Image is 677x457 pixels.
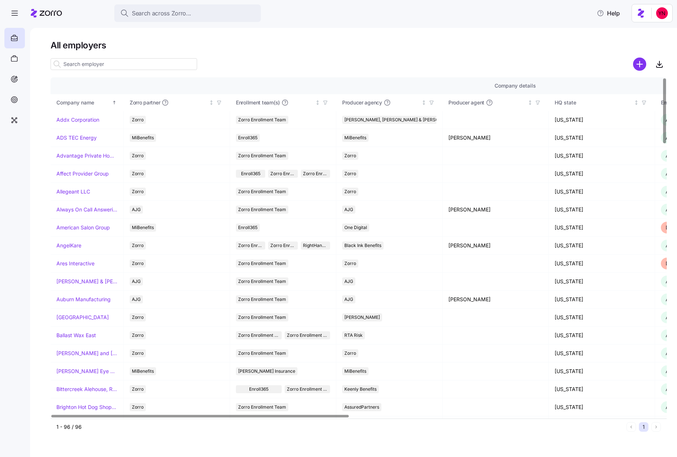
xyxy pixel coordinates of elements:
span: Zorro [132,349,144,357]
span: Zorro [132,242,144,250]
a: [PERSON_NAME] Eye Associates [56,368,118,375]
th: HQ stateNot sorted [549,94,655,111]
span: MiBenefits [344,134,366,142]
a: Always On Call Answering Service [56,206,118,213]
span: One Digital [344,224,367,232]
span: AJG [344,295,353,303]
th: Zorro partnerNot sorted [124,94,230,111]
div: Sorted ascending [112,100,117,105]
span: Enrollment team(s) [236,99,280,106]
td: [US_STATE] [549,380,655,398]
span: Zorro Enrollment Team [238,403,286,411]
td: [US_STATE] [549,183,655,201]
td: [US_STATE] [549,273,655,291]
td: [US_STATE] [549,291,655,309]
span: Zorro [344,152,356,160]
span: Zorro partner [130,99,160,106]
td: [US_STATE] [549,344,655,362]
span: [PERSON_NAME] [344,313,380,321]
td: [US_STATE] [549,201,655,219]
a: ADS TEC Energy [56,134,97,141]
td: [US_STATE] [549,255,655,273]
span: MiBenefits [132,367,154,375]
span: AJG [132,295,141,303]
td: [US_STATE] [549,111,655,129]
th: Company nameSorted ascending [51,94,124,111]
div: Company name [56,99,111,107]
a: [PERSON_NAME] and [PERSON_NAME]'s Furniture [56,350,118,357]
span: Zorro Enrollment Team [238,259,286,268]
span: [PERSON_NAME] Insurance [238,367,295,375]
svg: add icon [633,58,646,71]
span: Zorro Enrollment Team [287,385,328,393]
span: Producer agent [448,99,484,106]
td: [US_STATE] [549,147,655,165]
th: Enrollment team(s)Not sorted [230,94,336,111]
a: Allegeant LLC [56,188,90,195]
span: Zorro Enrollment Team [238,116,286,124]
span: Zorro [344,188,356,196]
a: [PERSON_NAME] & [PERSON_NAME]'s [56,278,118,285]
span: Keenly Benefits [344,385,377,393]
td: [US_STATE] [549,309,655,327]
span: Zorro Enrollment Team [238,206,286,214]
td: [US_STATE] [549,327,655,344]
th: Producer agentNot sorted [443,94,549,111]
span: Zorro Enrollment Team [238,331,280,339]
td: [US_STATE] [549,129,655,147]
span: Enroll365 [238,224,258,232]
div: HQ state [555,99,632,107]
span: AssuredPartners [344,403,379,411]
span: Zorro Enrollment Team [238,242,263,250]
span: AJG [344,206,353,214]
div: Not sorted [528,100,533,105]
span: Zorro Enrollment Experts [303,170,328,178]
span: Zorro Enrollment Team [238,188,286,196]
span: Zorro [132,403,144,411]
span: Producer agency [342,99,382,106]
span: AJG [132,206,141,214]
a: Advantage Private Home Care [56,152,118,159]
span: Zorro [132,152,144,160]
span: RightHandMan Financial [303,242,328,250]
td: [PERSON_NAME] [443,129,549,147]
a: Brighton Hot Dog Shoppe [56,403,118,411]
span: Zorro [344,259,356,268]
td: [PERSON_NAME] [443,237,549,255]
span: AJG [132,277,141,285]
td: [US_STATE] [549,398,655,416]
span: Black Ink Benefits [344,242,381,250]
span: Zorro [132,331,144,339]
span: Zorro Enrollment Team [270,170,295,178]
button: Next page [651,422,661,432]
span: Enroll365 [249,385,269,393]
span: [PERSON_NAME], [PERSON_NAME] & [PERSON_NAME] [344,116,458,124]
h1: All employers [51,40,667,51]
span: Zorro Enrollment Team [238,349,286,357]
div: Not sorted [315,100,320,105]
div: 1 - 96 / 96 [56,423,624,431]
span: Zorro Enrollment Team [238,313,286,321]
button: Previous page [626,422,636,432]
span: Enroll365 [238,134,258,142]
a: Ballast Wax East [56,332,96,339]
a: [GEOGRAPHIC_DATA] [56,314,109,321]
img: 113f96d2b49c10db4a30150f42351c8a [656,7,668,19]
span: Help [597,9,620,18]
span: Zorro [344,349,356,357]
span: Zorro Enrollment Experts [270,242,295,250]
span: Zorro [132,188,144,196]
input: Search employer [51,58,197,70]
span: Zorro Enrollment Experts [287,331,328,339]
span: Zorro [132,385,144,393]
span: Zorro [132,259,144,268]
div: Not sorted [634,100,639,105]
a: Auburn Manufacturing [56,296,111,303]
a: Addx Corporation [56,116,99,124]
span: MiBenefits [344,367,366,375]
span: Zorro [132,170,144,178]
button: 1 [639,422,648,432]
span: Zorro Enrollment Team [238,295,286,303]
td: [PERSON_NAME] [443,201,549,219]
td: [US_STATE] [549,362,655,380]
